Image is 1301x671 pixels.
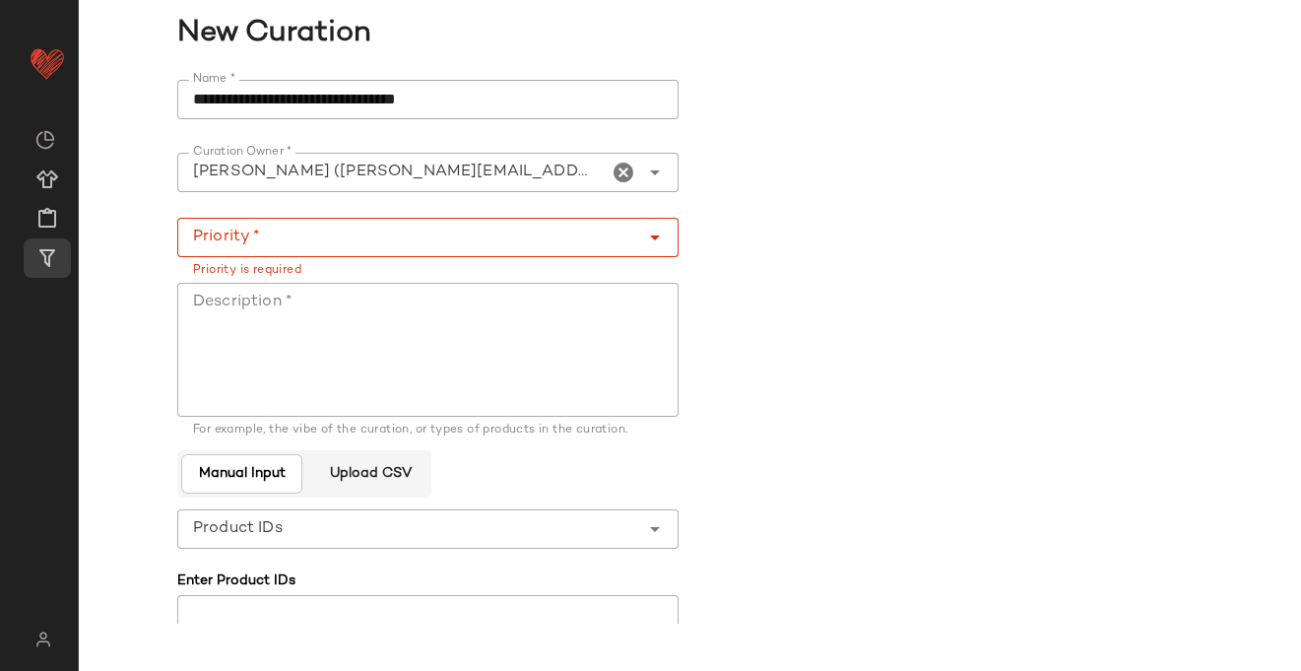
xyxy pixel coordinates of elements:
[193,517,283,541] span: Product IDs
[643,161,667,184] i: Open
[193,425,663,436] div: For example, the vibe of the curation, or types of products in the curation.
[312,454,426,494] button: Upload CSV
[181,454,302,494] button: Manual Input
[24,632,62,647] img: svg%3e
[643,226,667,249] i: Open
[177,570,679,591] div: Enter Product IDs
[79,12,1289,56] span: New Curation
[612,161,635,184] i: Clear Curation Owner *
[193,265,663,277] div: Priority is required
[35,130,55,150] img: svg%3e
[198,466,286,482] span: Manual Input
[28,43,67,83] img: heart_red.DM2ytmEG.svg
[328,466,411,482] span: Upload CSV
